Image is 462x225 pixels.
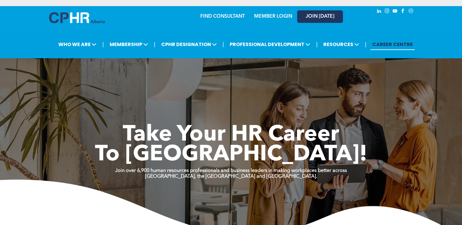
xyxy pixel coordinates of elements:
[316,38,318,51] li: |
[102,38,104,51] li: |
[322,39,361,50] span: RESOURCES
[123,124,339,146] span: Take Your HR Career
[108,39,150,50] span: MEMBERSHIP
[400,8,406,16] a: facebook
[145,174,317,179] strong: [GEOGRAPHIC_DATA], the [GEOGRAPHIC_DATA] and [GEOGRAPHIC_DATA].
[370,39,415,50] a: CAREER CENTRE
[56,39,98,50] span: WHO WE ARE
[154,38,155,51] li: |
[200,14,245,19] a: FIND CONSULTANT
[49,12,105,23] img: A blue and white logo for cp alberta
[408,8,414,16] a: Social network
[306,14,334,20] span: JOIN [DATE]
[223,38,224,51] li: |
[228,39,312,50] span: PROFESSIONAL DEVELOPMENT
[254,14,292,19] a: MEMBER LOGIN
[392,8,398,16] a: youtube
[365,38,366,51] li: |
[297,10,343,23] a: JOIN [DATE]
[376,8,383,16] a: linkedin
[115,168,347,173] strong: Join over 6,900 human resources professionals and business leaders in making workplaces better ac...
[95,144,367,166] span: To [GEOGRAPHIC_DATA]!
[384,8,391,16] a: instagram
[159,39,219,50] span: CPHR DESIGNATION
